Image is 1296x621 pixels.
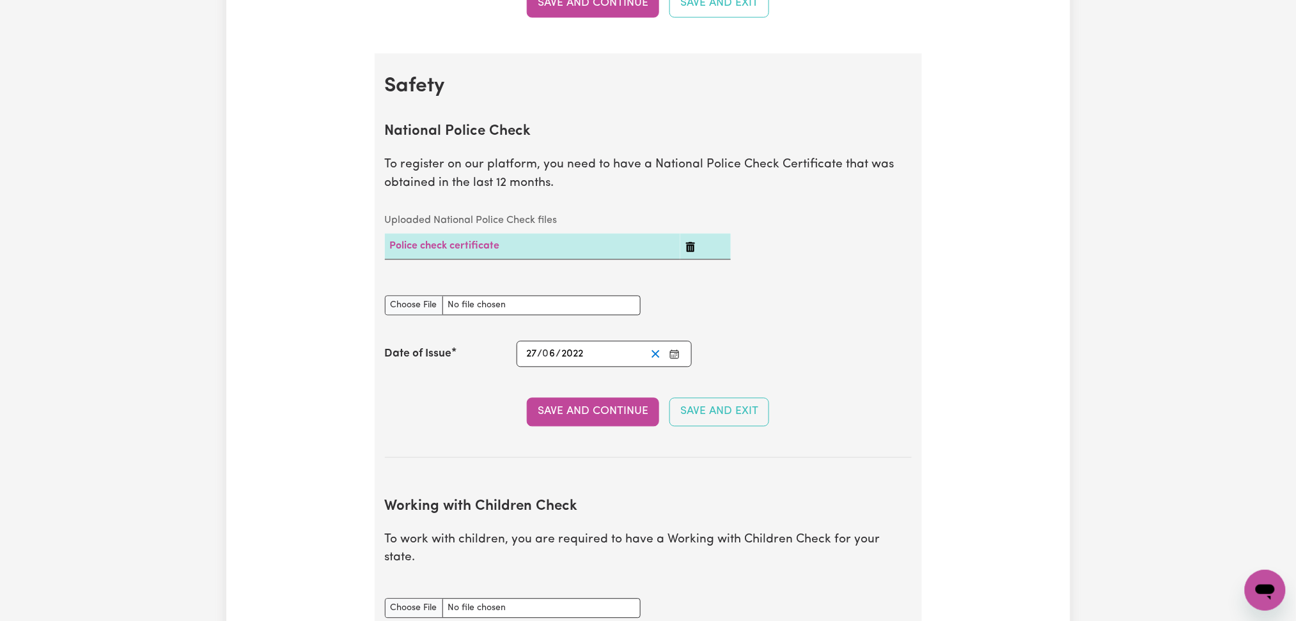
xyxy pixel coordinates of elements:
[1245,570,1286,611] iframe: Button to launch messaging window
[646,346,666,363] button: Clear date
[385,208,731,234] caption: Uploaded National Police Check files
[543,349,549,360] span: 0
[669,398,769,426] button: Save and Exit
[685,239,696,254] button: Delete Police check certificate
[543,346,556,363] input: --
[385,124,912,141] h2: National Police Check
[527,398,659,426] button: Save and Continue
[556,349,561,360] span: /
[385,346,452,363] label: Date of Issue
[390,241,500,252] a: Police check certificate
[385,499,912,516] h2: Working with Children Check
[385,532,912,569] p: To work with children, you are required to have a Working with Children Check for your state.
[666,346,683,363] button: Enter the Date of Issue of your National Police Check
[385,157,912,194] p: To register on our platform, you need to have a National Police Check Certificate that was obtain...
[561,346,584,363] input: ----
[538,349,543,360] span: /
[526,346,538,363] input: --
[385,74,912,98] h2: Safety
